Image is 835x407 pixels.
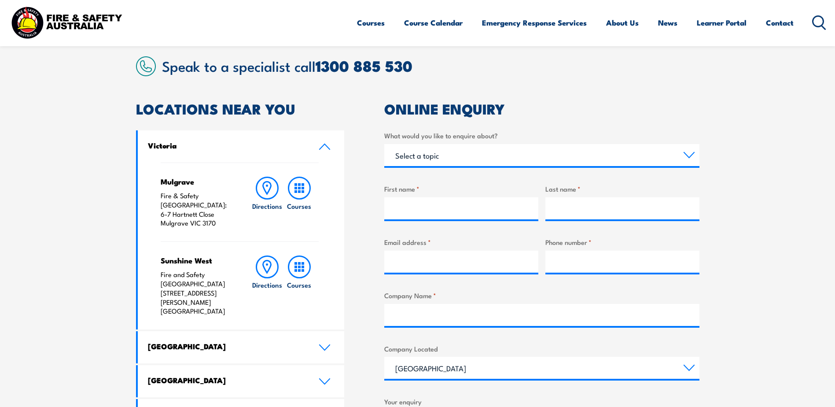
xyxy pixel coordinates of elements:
[161,270,234,316] p: Fire and Safety [GEOGRAPHIC_DATA] [STREET_ADDRESS][PERSON_NAME] [GEOGRAPHIC_DATA]
[384,102,699,115] h2: ONLINE ENQUIRY
[545,237,699,247] label: Phone number
[138,365,345,397] a: [GEOGRAPHIC_DATA]
[283,177,315,228] a: Courses
[384,130,699,141] label: What would you like to enquire about?
[384,396,699,407] label: Your enquiry
[545,184,699,194] label: Last name
[148,141,305,150] h4: Victoria
[138,130,345,163] a: Victoria
[252,280,282,289] h6: Directions
[384,290,699,300] label: Company Name
[251,255,283,316] a: Directions
[357,11,385,34] a: Courses
[287,280,311,289] h6: Courses
[384,184,538,194] label: First name
[148,341,305,351] h4: [GEOGRAPHIC_DATA]
[161,191,234,228] p: Fire & Safety [GEOGRAPHIC_DATA]: 6-7 Hartnett Close Mulgrave VIC 3170
[697,11,747,34] a: Learner Portal
[606,11,639,34] a: About Us
[283,255,315,316] a: Courses
[138,331,345,363] a: [GEOGRAPHIC_DATA]
[384,344,699,354] label: Company Located
[287,201,311,211] h6: Courses
[162,58,699,74] h2: Speak to a specialist call
[766,11,794,34] a: Contact
[252,201,282,211] h6: Directions
[316,54,412,77] a: 1300 885 530
[136,102,345,115] h2: LOCATIONS NEAR YOU
[251,177,283,228] a: Directions
[384,237,538,247] label: Email address
[404,11,463,34] a: Course Calendar
[148,375,305,385] h4: [GEOGRAPHIC_DATA]
[658,11,677,34] a: News
[161,255,234,265] h4: Sunshine West
[482,11,587,34] a: Emergency Response Services
[161,177,234,186] h4: Mulgrave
